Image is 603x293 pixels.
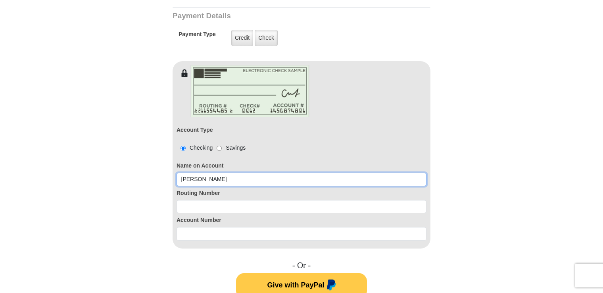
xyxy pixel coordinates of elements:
label: Account Number [177,216,426,224]
label: Check [255,30,278,46]
img: paypal [325,280,336,292]
span: Give with PayPal [267,281,324,289]
label: Name on Account [177,162,426,170]
img: check-en.png [190,65,309,117]
h3: Payment Details [173,12,375,21]
h4: - Or - [173,260,430,270]
label: Credit [231,30,253,46]
h5: Payment Type [179,31,216,42]
label: Account Type [177,126,213,134]
div: Checking Savings [177,144,246,152]
label: Routing Number [177,189,426,197]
